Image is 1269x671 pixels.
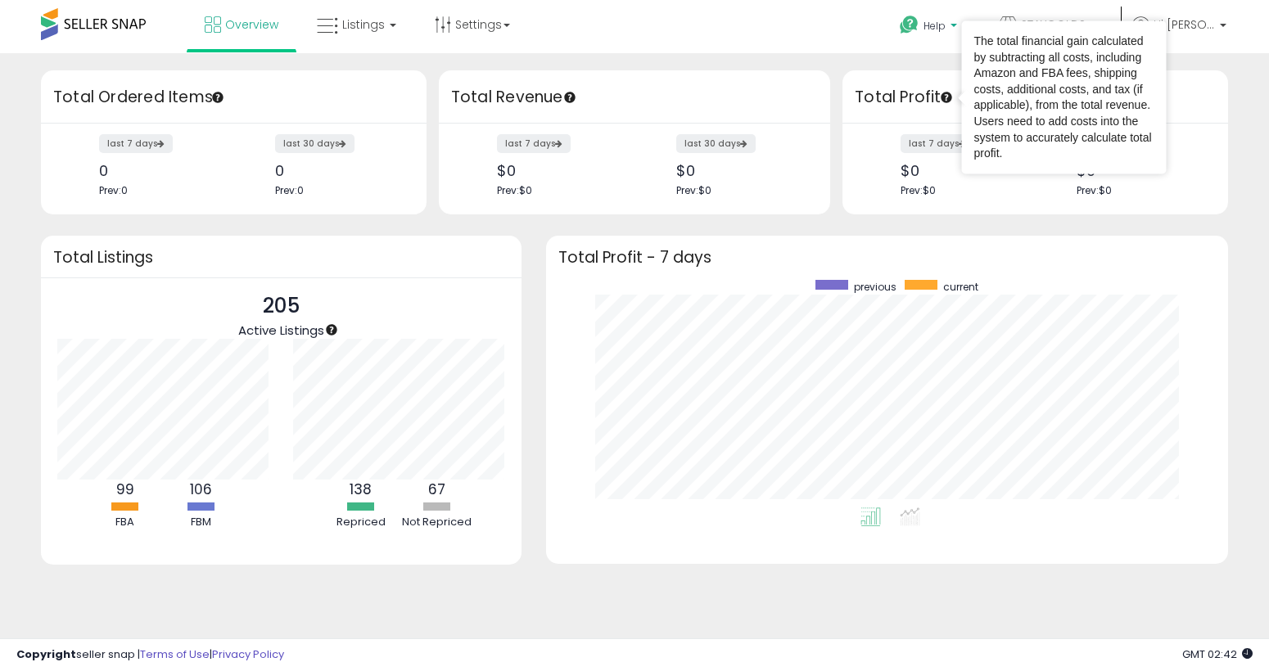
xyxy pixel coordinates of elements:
span: Active Listings [238,322,324,339]
span: Overview [225,16,278,33]
strong: Copyright [16,646,76,662]
span: Prev: $0 [901,183,936,197]
label: last 7 days [497,134,571,153]
span: current [943,280,978,294]
a: Privacy Policy [212,646,284,662]
span: Prev: $0 [497,183,532,197]
span: Hi [PERSON_NAME] [1154,16,1215,33]
span: 2025-08-15 02:42 GMT [1182,646,1253,662]
label: last 7 days [901,134,974,153]
span: Prev: 0 [99,183,128,197]
div: $0 [497,162,622,179]
div: Tooltip anchor [210,90,225,105]
h3: Total Revenue [451,86,818,109]
div: 0 [99,162,222,179]
div: The total financial gain calculated by subtracting all costs, including Amazon and FBA fees, ship... [974,34,1154,162]
div: $0 [676,162,802,179]
span: Prev: $0 [676,183,711,197]
div: Not Repriced [400,515,474,530]
b: 67 [428,480,445,499]
span: STAYGOLDSALES [1021,16,1095,33]
h3: Total Listings [53,251,509,263]
div: FBA [88,515,162,530]
label: last 30 days [275,134,355,153]
b: 106 [190,480,212,499]
h3: Total Profit [855,86,1216,109]
p: 205 [238,290,324,322]
b: 138 [350,480,372,499]
div: seller snap | | [16,647,284,663]
div: Tooltip anchor [939,90,954,105]
h3: Total Profit - 7 days [558,251,1216,263]
span: Prev: 0 [275,183,304,197]
div: Tooltip anchor [562,90,577,105]
a: Hi [PERSON_NAME] [1132,16,1226,53]
label: last 30 days [676,134,756,153]
div: 0 [275,162,398,179]
a: Help [887,2,973,53]
a: Terms of Use [140,646,210,662]
span: Help [924,19,946,33]
div: $0 [901,162,1023,179]
h3: Total Ordered Items [53,86,414,109]
i: Get Help [899,15,919,35]
div: Repriced [324,515,398,530]
span: Listings [342,16,385,33]
label: last 7 days [99,134,173,153]
span: Prev: $0 [1077,183,1112,197]
div: FBM [165,515,238,530]
span: previous [854,280,896,294]
div: $0 [1077,162,1199,179]
div: Tooltip anchor [324,322,339,337]
b: 99 [116,480,134,499]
